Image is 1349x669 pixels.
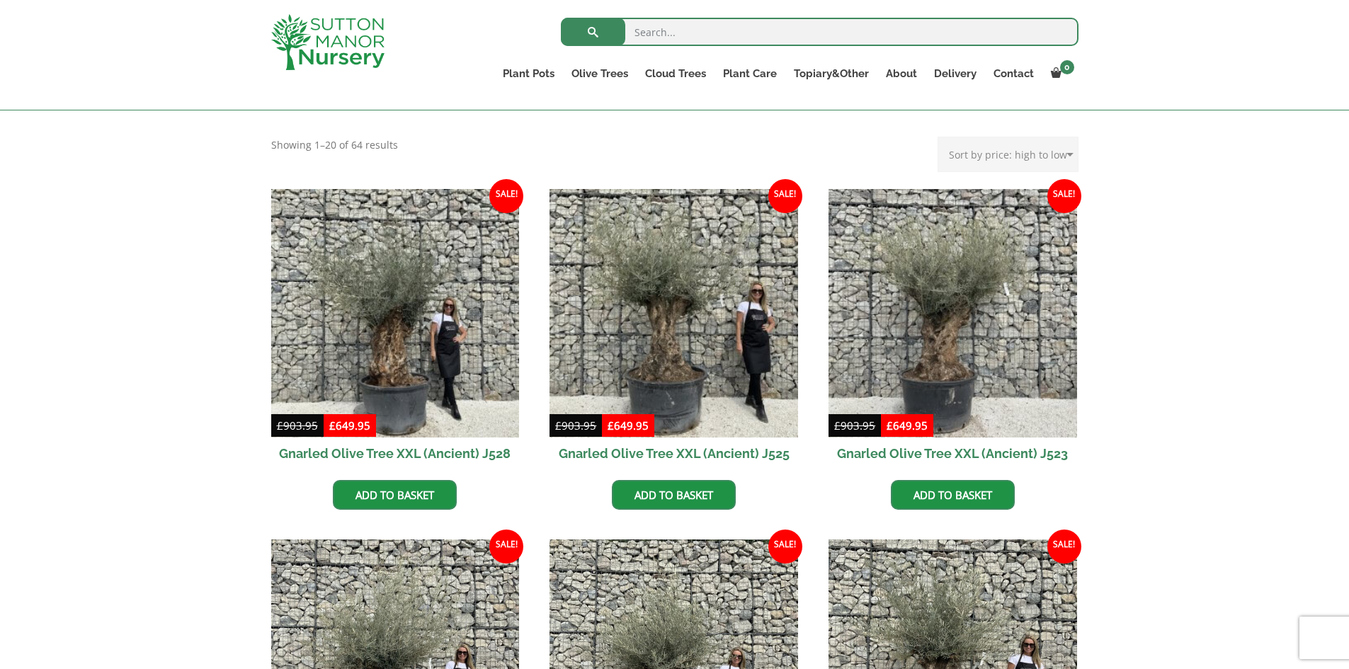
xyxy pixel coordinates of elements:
[608,418,614,433] span: £
[494,64,563,84] a: Plant Pots
[891,480,1015,510] a: Add to basket: “Gnarled Olive Tree XXL (Ancient) J523”
[887,418,928,433] bdi: 649.95
[834,418,841,433] span: £
[1060,60,1074,74] span: 0
[277,418,318,433] bdi: 903.95
[1047,179,1081,213] span: Sale!
[985,64,1042,84] a: Contact
[768,179,802,213] span: Sale!
[271,189,520,469] a: Sale! Gnarled Olive Tree XXL (Ancient) J528
[938,137,1078,172] select: Shop order
[608,418,649,433] bdi: 649.95
[555,418,562,433] span: £
[271,137,398,154] p: Showing 1–20 of 64 results
[637,64,715,84] a: Cloud Trees
[926,64,985,84] a: Delivery
[1047,530,1081,564] span: Sale!
[550,438,798,469] h2: Gnarled Olive Tree XXL (Ancient) J525
[877,64,926,84] a: About
[1042,64,1078,84] a: 0
[785,64,877,84] a: Topiary&Other
[550,189,798,469] a: Sale! Gnarled Olive Tree XXL (Ancient) J525
[333,480,457,510] a: Add to basket: “Gnarled Olive Tree XXL (Ancient) J528”
[715,64,785,84] a: Plant Care
[887,418,893,433] span: £
[271,14,385,70] img: logo
[561,18,1078,46] input: Search...
[271,438,520,469] h2: Gnarled Olive Tree XXL (Ancient) J528
[329,418,370,433] bdi: 649.95
[329,418,336,433] span: £
[489,179,523,213] span: Sale!
[834,418,875,433] bdi: 903.95
[829,189,1077,469] a: Sale! Gnarled Olive Tree XXL (Ancient) J523
[612,480,736,510] a: Add to basket: “Gnarled Olive Tree XXL (Ancient) J525”
[563,64,637,84] a: Olive Trees
[555,418,596,433] bdi: 903.95
[489,530,523,564] span: Sale!
[829,438,1077,469] h2: Gnarled Olive Tree XXL (Ancient) J523
[829,189,1077,438] img: Gnarled Olive Tree XXL (Ancient) J523
[550,189,798,438] img: Gnarled Olive Tree XXL (Ancient) J525
[271,189,520,438] img: Gnarled Olive Tree XXL (Ancient) J528
[768,530,802,564] span: Sale!
[277,418,283,433] span: £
